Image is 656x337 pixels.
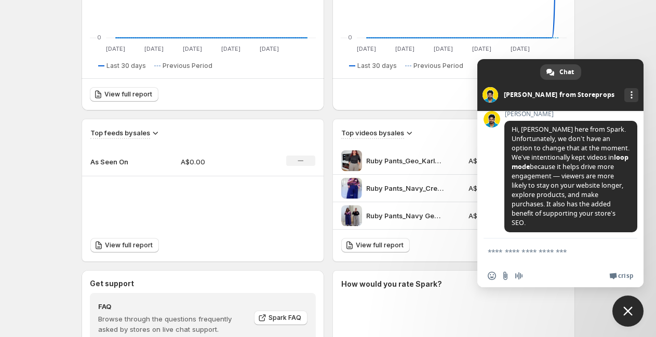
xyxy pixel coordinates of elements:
[468,210,530,221] p: A$0.00
[468,183,530,193] p: A$0.00
[97,34,101,41] text: 0
[90,238,159,252] a: View full report
[341,279,442,289] h3: How would you rate Spark?
[221,45,240,52] text: [DATE]
[269,314,301,322] span: Spark FAQ
[366,183,444,193] p: Ruby Pants_Navy_Creator Try On_SarahF_captions story 1
[254,311,307,325] a: Spark FAQ
[341,128,404,138] h3: Top videos by sales
[618,272,633,280] span: Crisp
[488,272,496,280] span: Insert an emoji
[356,45,376,52] text: [DATE]
[540,64,581,80] a: Chat
[105,45,125,52] text: [DATE]
[105,241,153,249] span: View full report
[163,62,212,70] span: Previous Period
[413,62,463,70] span: Previous Period
[433,45,452,52] text: [DATE]
[357,62,397,70] span: Last 30 days
[472,45,491,52] text: [DATE]
[366,156,444,166] p: Ruby Pants_Geo_Karlee BOF video_usage expires 12825 1
[512,125,630,227] span: Hi, [PERSON_NAME] here from Spark. Unfortunately, we don’t have an option to change that at the m...
[104,90,152,99] span: View full report
[366,210,444,221] p: Ruby Pants_Navy Geo_Styling video 30s edit_Simone Annika_captions story 1
[90,128,150,138] h3: Top feeds by sales
[512,153,628,171] span: loop mode
[510,45,529,52] text: [DATE]
[144,45,163,52] text: [DATE]
[488,238,612,264] textarea: Compose your message...
[341,178,362,199] img: Ruby Pants_Navy_Creator Try On_SarahF_captions story 1
[90,87,158,102] a: View full report
[612,296,644,327] a: Close chat
[468,156,530,166] p: A$0.00
[515,272,523,280] span: Audio message
[341,238,410,252] a: View full report
[609,272,633,280] a: Crisp
[341,150,362,171] img: Ruby Pants_Geo_Karlee BOF video_usage expires 12825 1
[181,157,255,167] p: A$0.00
[90,157,142,167] p: As Seen On
[348,34,352,41] text: 0
[356,241,404,249] span: View full report
[341,205,362,226] img: Ruby Pants_Navy Geo_Styling video 30s edit_Simone Annika_captions story 1
[90,278,134,289] h3: Get support
[559,64,574,80] span: Chat
[106,62,146,70] span: Last 30 days
[182,45,202,52] text: [DATE]
[501,272,510,280] span: Send a file
[98,301,247,312] h4: FAQ
[395,45,414,52] text: [DATE]
[98,314,247,334] p: Browse through the questions frequently asked by stores on live chat support.
[259,45,278,52] text: [DATE]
